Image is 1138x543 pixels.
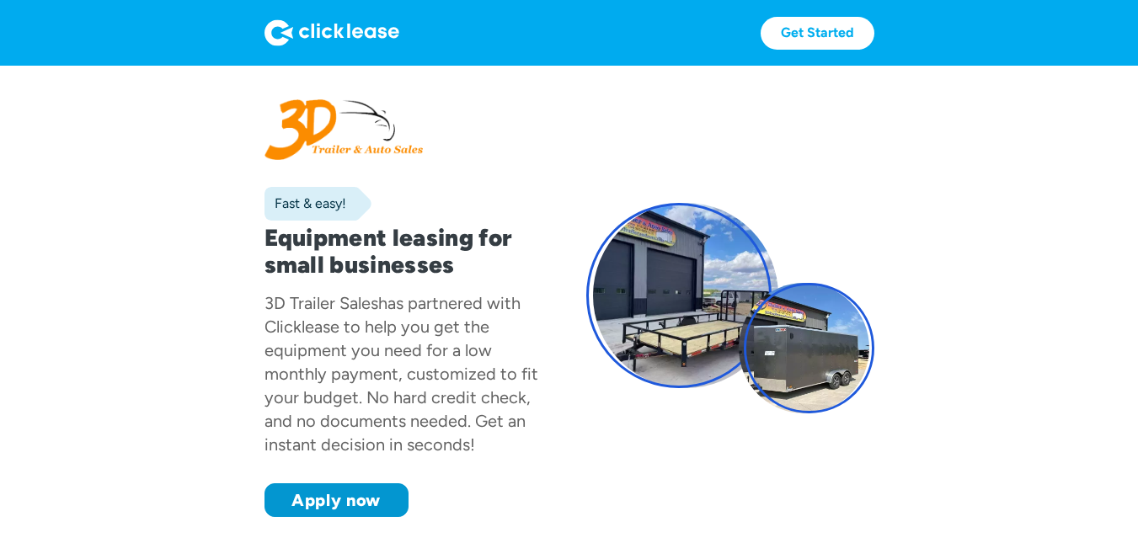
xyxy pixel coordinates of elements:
img: Logo [264,19,399,46]
div: has partnered with Clicklease to help you get the equipment you need for a low monthly payment, c... [264,293,538,455]
div: Fast & easy! [264,195,346,212]
a: Apply now [264,483,409,517]
a: Get Started [761,17,874,50]
h1: Equipment leasing for small businesses [264,224,553,278]
div: 3D Trailer Sales [264,293,378,313]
